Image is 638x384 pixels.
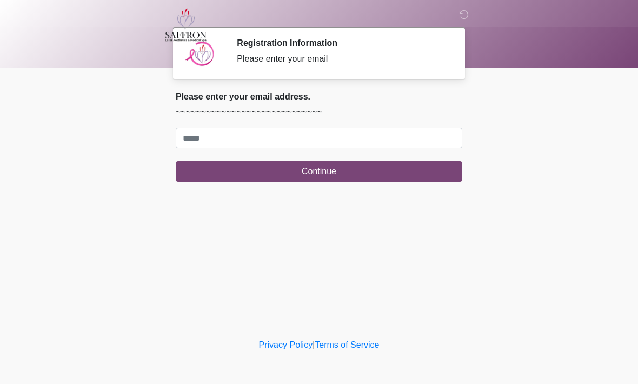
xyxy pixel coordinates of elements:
p: ~~~~~~~~~~~~~~~~~~~~~~~~~~~~~ [176,106,462,119]
img: Saffron Laser Aesthetics and Medical Spa Logo [165,8,207,42]
h2: Please enter your email address. [176,91,462,102]
a: | [313,340,315,349]
a: Terms of Service [315,340,379,349]
button: Continue [176,161,462,182]
img: Agent Avatar [184,38,216,70]
a: Privacy Policy [259,340,313,349]
div: Please enter your email [237,52,446,65]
